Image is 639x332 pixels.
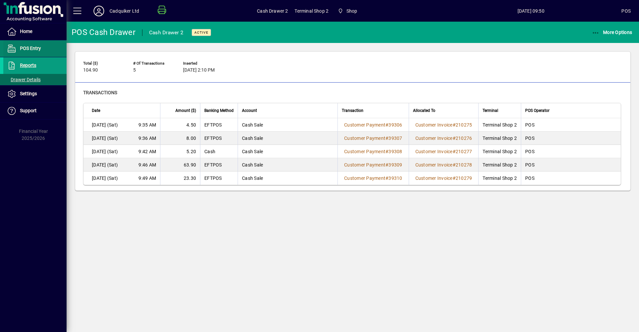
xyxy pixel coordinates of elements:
span: # [453,136,456,141]
td: Cash Sale [238,118,337,132]
span: Amount ($) [175,107,196,114]
td: Terminal Shop 2 [478,132,521,145]
td: Cash Sale [238,145,337,158]
span: # [453,175,456,181]
span: 5 [133,68,136,73]
span: Shop [335,5,360,17]
div: Cadquiker Ltd [109,6,139,16]
span: Customer Payment [344,162,385,167]
span: # [385,136,388,141]
span: Customer Invoice [415,122,453,128]
span: 9:49 AM [138,175,156,181]
span: Shop [346,6,357,16]
a: Customer Invoice#210279 [413,174,475,182]
span: [DATE] (Sat) [92,122,118,128]
span: Customer Payment [344,149,385,154]
span: [DATE] 2:10 PM [183,68,215,73]
td: EFTPOS [200,171,238,185]
a: Customer Invoice#210276 [413,135,475,142]
span: Account [242,107,257,114]
button: Profile [88,5,109,17]
td: Terminal Shop 2 [478,171,521,185]
span: [DATE] (Sat) [92,135,118,142]
div: POS Cash Drawer [72,27,135,38]
span: Banking Method [204,107,234,114]
a: Customer Payment#39306 [342,121,405,129]
a: Customer Invoice#210277 [413,148,475,155]
a: Home [3,23,67,40]
a: Customer Invoice#210278 [413,161,475,168]
span: Customer Payment [344,175,385,181]
span: # [385,149,388,154]
span: Customer Invoice [415,136,453,141]
td: POS [521,118,621,132]
span: # [385,162,388,167]
span: More Options [592,30,632,35]
span: 9:42 AM [138,148,156,155]
span: [DATE] 09:50 [440,6,621,16]
td: Cash [200,145,238,158]
button: More Options [590,26,634,38]
td: 8.00 [160,132,200,145]
td: Terminal Shop 2 [478,145,521,158]
span: # [453,122,456,128]
td: Cash Sale [238,171,337,185]
span: # [385,122,388,128]
span: Home [20,29,32,34]
span: Date [92,107,100,114]
a: Settings [3,86,67,102]
td: 23.30 [160,171,200,185]
a: Customer Payment#39308 [342,148,405,155]
td: POS [521,132,621,145]
span: # [453,149,456,154]
td: 4.50 [160,118,200,132]
td: Terminal Shop 2 [478,118,521,132]
span: 39307 [388,136,402,141]
span: 210278 [456,162,472,167]
td: Cash Sale [238,132,337,145]
span: Customer Invoice [415,149,453,154]
span: 9:36 AM [138,135,156,142]
a: Drawer Details [3,74,67,85]
div: POS [621,6,631,16]
span: 39309 [388,162,402,167]
span: Terminal Shop 2 [295,6,328,16]
span: Cash Drawer 2 [257,6,288,16]
span: [DATE] (Sat) [92,162,118,168]
td: 5.20 [160,145,200,158]
span: Active [194,30,208,35]
div: Cash Drawer 2 [149,27,183,38]
span: Transactions [83,90,117,95]
td: 63.90 [160,158,200,171]
span: 210277 [456,149,472,154]
span: Reports [20,63,36,68]
span: Customer Payment [344,122,385,128]
td: POS [521,158,621,171]
td: EFTPOS [200,132,238,145]
span: Support [20,108,37,113]
span: Allocated To [413,107,435,114]
span: [DATE] (Sat) [92,175,118,181]
td: Cash Sale [238,158,337,171]
span: 9:35 AM [138,122,156,128]
a: Customer Invoice#210275 [413,121,475,129]
span: Total ($) [83,61,123,66]
span: # [453,162,456,167]
span: Customer Invoice [415,175,453,181]
a: Customer Payment#39309 [342,161,405,168]
span: # of Transactions [133,61,173,66]
a: Customer Payment#39310 [342,174,405,182]
a: Customer Payment#39307 [342,135,405,142]
span: 39306 [388,122,402,128]
span: [DATE] (Sat) [92,148,118,155]
span: Customer Payment [344,136,385,141]
span: 210279 [456,175,472,181]
a: POS Entry [3,40,67,57]
td: POS [521,145,621,158]
span: POS Operator [525,107,549,114]
td: EFTPOS [200,118,238,132]
span: Transaction [342,107,363,114]
span: Inserted [183,61,223,66]
span: Customer Invoice [415,162,453,167]
span: Settings [20,91,37,96]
